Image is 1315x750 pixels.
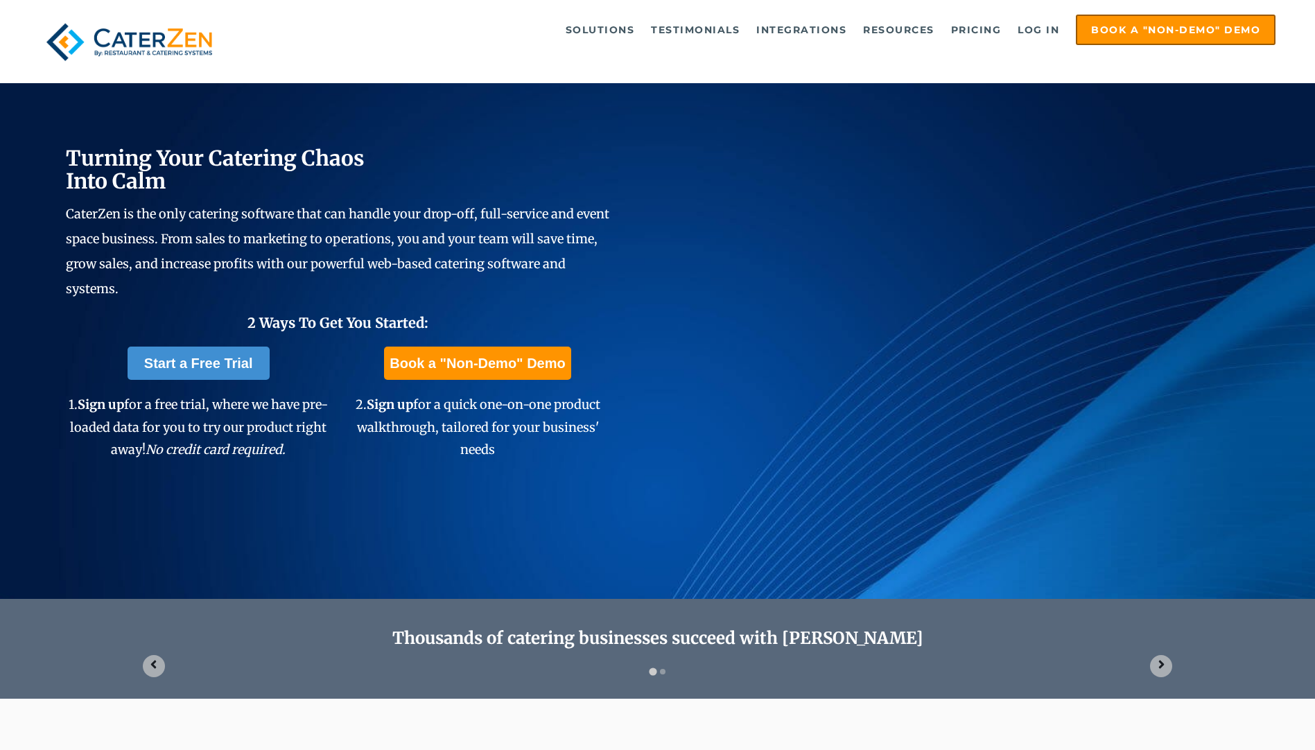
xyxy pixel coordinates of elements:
[1076,15,1275,45] a: Book a "Non-Demo" Demo
[644,16,747,44] a: Testimonials
[367,396,413,412] span: Sign up
[66,206,609,297] span: CaterZen is the only catering software that can handle your drop-off, full-service and event spac...
[649,668,656,675] button: Go to slide 1
[749,16,853,44] a: Integrations
[1011,16,1066,44] a: Log in
[356,396,600,457] span: 2. for a quick one-on-one product walkthrough, tailored for your business' needs
[40,15,219,69] img: caterzen
[146,442,286,457] em: No credit card required.
[251,15,1275,45] div: Navigation Menu
[559,16,642,44] a: Solutions
[132,629,1184,649] h2: Thousands of catering businesses succeed with [PERSON_NAME]
[69,396,328,457] span: 1. for a free trial, where we have pre-loaded data for you to try our product right away!
[643,665,673,677] div: Select a slide to show
[384,347,571,380] a: Book a "Non-Demo" Demo
[78,396,124,412] span: Sign up
[247,314,428,331] span: 2 Ways To Get You Started:
[944,16,1009,44] a: Pricing
[128,347,270,380] a: Start a Free Trial
[856,16,941,44] a: Resources
[66,145,365,194] span: Turning Your Catering Chaos Into Calm
[143,655,165,677] button: Go to last slide
[660,669,665,674] button: Go to slide 2
[1150,655,1172,677] button: Next slide
[132,656,1184,677] section: Image carousel with 2 slides.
